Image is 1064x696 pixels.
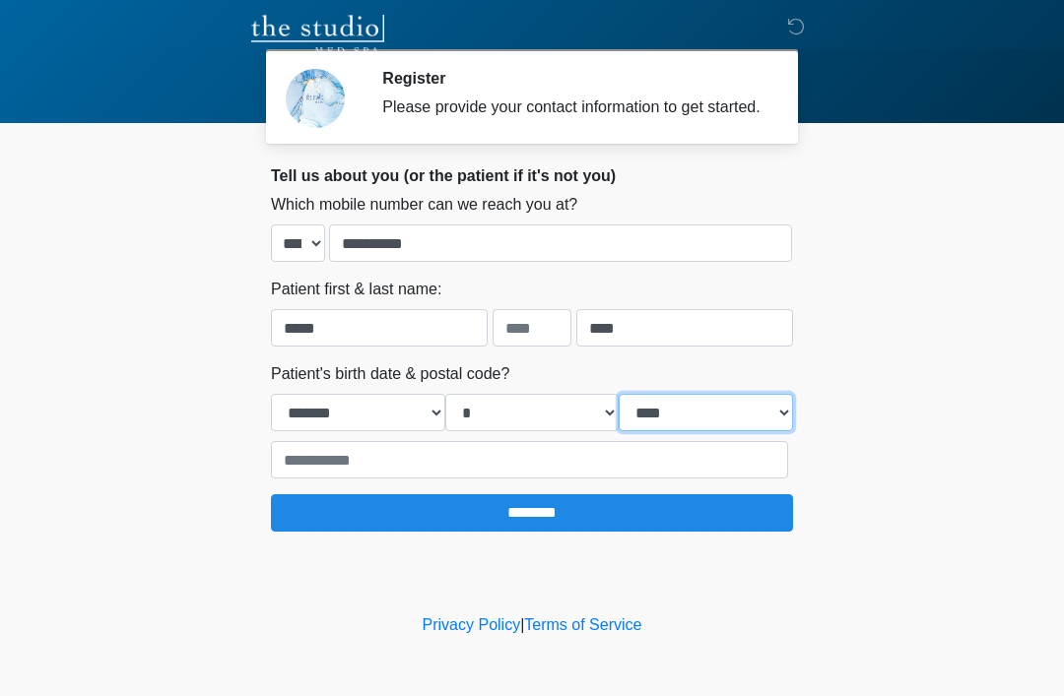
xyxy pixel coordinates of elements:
label: Patient's birth date & postal code? [271,362,509,386]
a: Terms of Service [524,616,641,633]
div: Please provide your contact information to get started. [382,95,764,119]
h2: Register [382,69,764,88]
img: Agent Avatar [286,69,345,128]
a: | [520,616,524,633]
label: Patient first & last name: [271,278,441,301]
a: Privacy Policy [423,616,521,633]
h2: Tell us about you (or the patient if it's not you) [271,166,793,185]
img: The Studio Med Spa Logo [251,15,384,54]
label: Which mobile number can we reach you at? [271,193,577,217]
